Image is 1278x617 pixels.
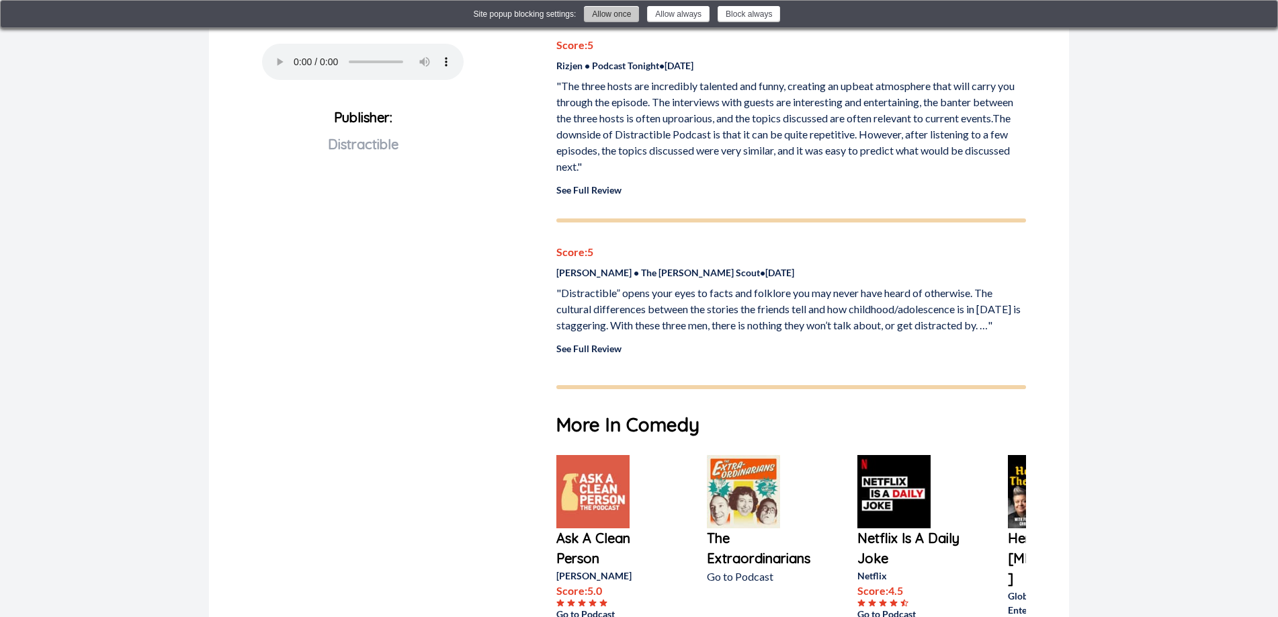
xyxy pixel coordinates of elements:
[857,569,965,583] p: Netflix
[718,6,780,22] button: Block always
[1008,589,1115,617] p: Global Media & Entertainment
[647,6,710,22] button: Allow always
[556,569,664,583] p: [PERSON_NAME]
[584,6,639,22] button: Allow once
[556,343,622,354] a: See Full Review
[556,265,1026,280] p: [PERSON_NAME] • The [PERSON_NAME] Scout • [DATE]
[556,411,1026,439] h1: More In Comedy
[857,583,965,599] p: Score: 4.5
[556,184,622,196] a: See Full Review
[707,528,814,569] a: The Extraordinarians
[1008,455,1081,528] img: Here Comes the Guillotine
[556,583,664,599] p: Score: 5.0
[556,285,1026,333] p: "Distractible” opens your eyes to facts and folklore you may never have heard of otherwise. The c...
[220,104,507,201] p: Publisher:
[556,528,664,569] a: Ask A Clean Person
[556,37,1026,53] p: Score: 5
[262,44,464,80] audio: Your browser does not support the audio element
[556,58,1026,73] p: Rizjen • Podcast Tonight • [DATE]
[556,78,1026,175] p: "The three hosts are incredibly talented and funny, creating an upbeat atmosphere that will carry...
[857,455,931,528] img: Netflix Is A Daily Joke
[556,455,630,528] img: Ask A Clean Person
[1008,528,1115,589] a: Here Comes the [MEDICAL_DATA]
[328,136,398,153] span: Distractible
[857,528,965,569] a: Netflix Is A Daily Joke
[474,8,577,20] div: Site popup blocking settings:
[556,244,1026,260] p: Score: 5
[707,569,814,585] p: Go to Podcast
[707,455,780,528] img: The Extraordinarians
